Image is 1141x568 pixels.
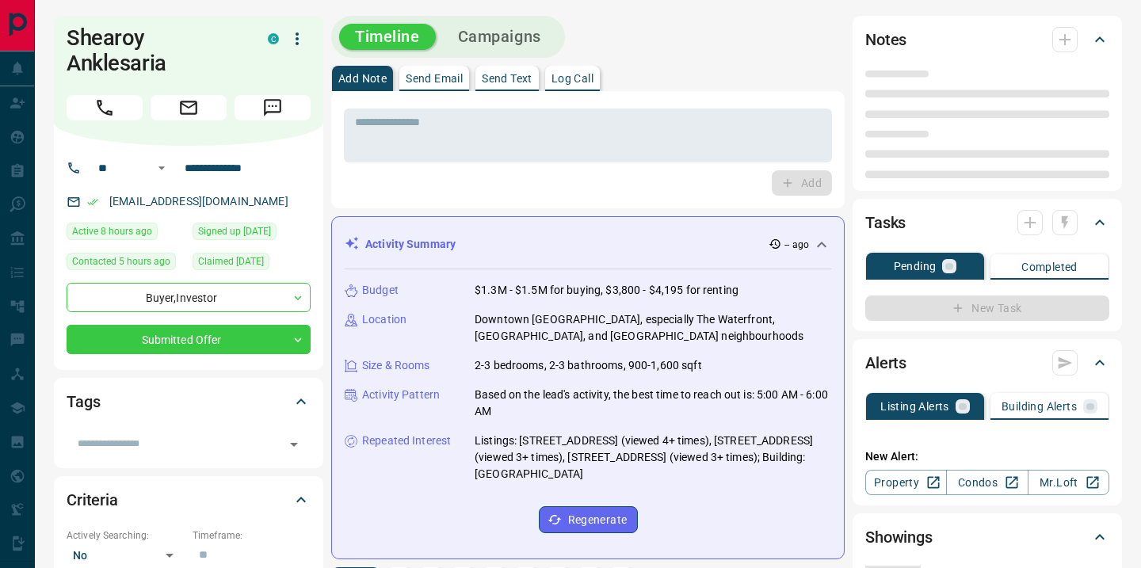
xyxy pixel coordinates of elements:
p: New Alert: [865,448,1109,465]
p: Listing Alerts [880,401,949,412]
span: Message [235,95,311,120]
div: Buyer , Investor [67,283,311,312]
span: Claimed [DATE] [198,254,264,269]
div: Activity Summary-- ago [345,230,831,259]
p: Building Alerts [1002,401,1077,412]
p: Activity Summary [365,236,456,253]
p: Activity Pattern [362,387,440,403]
span: Call [67,95,143,120]
button: Open [152,158,171,177]
h2: Tasks [865,210,906,235]
p: Listings: [STREET_ADDRESS] (viewed 4+ times), [STREET_ADDRESS] (viewed 3+ times), [STREET_ADDRESS... [475,433,831,482]
p: Pending [894,261,937,272]
p: Send Email [406,73,463,84]
div: condos.ca [268,33,279,44]
a: Mr.Loft [1028,470,1109,495]
div: Criteria [67,481,311,519]
div: Tue Oct 14 2025 [67,253,185,275]
span: Signed up [DATE] [198,223,271,239]
p: 2-3 bedrooms, 2-3 bathrooms, 900-1,600 sqft [475,357,702,374]
p: Size & Rooms [362,357,430,374]
h2: Showings [865,524,933,550]
a: Property [865,470,947,495]
a: [EMAIL_ADDRESS][DOMAIN_NAME] [109,195,288,208]
p: Log Call [551,73,593,84]
h2: Alerts [865,350,906,375]
button: Regenerate [539,506,638,533]
div: Tue Sep 25 2018 [193,253,311,275]
div: Tags [67,383,311,421]
p: Add Note [338,73,387,84]
span: Active 8 hours ago [72,223,152,239]
h2: Notes [865,27,906,52]
p: Send Text [482,73,532,84]
h1: Shearoy Anklesaria [67,25,244,76]
div: Showings [865,518,1109,556]
button: Campaigns [442,24,557,50]
p: Timeframe: [193,528,311,543]
div: No [67,543,185,568]
p: Budget [362,282,399,299]
p: Completed [1021,261,1078,273]
div: Tue Oct 14 2025 [67,223,185,245]
div: Submitted Offer [67,325,311,354]
p: Based on the lead's activity, the best time to reach out is: 5:00 AM - 6:00 AM [475,387,831,420]
a: Condos [946,470,1028,495]
div: Tue Sep 25 2018 [193,223,311,245]
button: Timeline [339,24,436,50]
p: $1.3M - $1.5M for buying, $3,800 - $4,195 for renting [475,282,738,299]
div: Alerts [865,344,1109,382]
button: Open [283,433,305,456]
h2: Tags [67,389,100,414]
p: Repeated Interest [362,433,451,449]
p: Downtown [GEOGRAPHIC_DATA], especially The Waterfront, [GEOGRAPHIC_DATA], and [GEOGRAPHIC_DATA] n... [475,311,831,345]
span: Contacted 5 hours ago [72,254,170,269]
p: -- ago [784,238,809,252]
div: Tasks [865,204,1109,242]
svg: Email Verified [87,196,98,208]
h2: Criteria [67,487,118,513]
p: Location [362,311,406,328]
div: Notes [865,21,1109,59]
p: Actively Searching: [67,528,185,543]
span: Email [151,95,227,120]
